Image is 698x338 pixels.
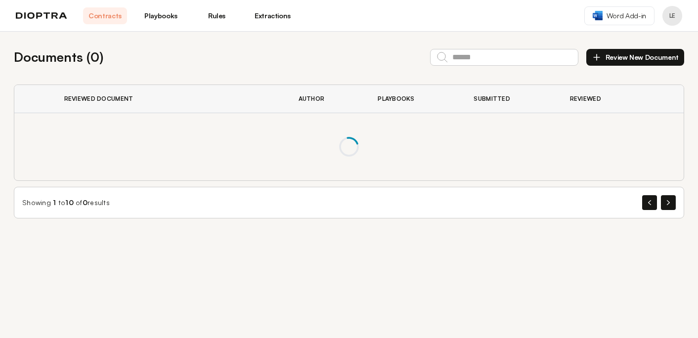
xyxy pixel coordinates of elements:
[83,7,127,24] a: Contracts
[593,11,603,20] img: word
[366,85,462,113] th: Playbooks
[462,85,558,113] th: Submitted
[65,198,74,207] span: 10
[661,195,676,210] button: Next
[251,7,295,24] a: Extractions
[586,49,684,66] button: Review New Document
[287,85,366,113] th: Author
[584,6,654,25] a: Word Add-in
[558,85,646,113] th: Reviewed
[16,12,67,19] img: logo
[22,198,110,208] div: Showing to of results
[53,198,56,207] span: 1
[662,6,682,26] button: Profile menu
[195,7,239,24] a: Rules
[642,195,657,210] button: Previous
[52,85,287,113] th: Reviewed Document
[139,7,183,24] a: Playbooks
[339,137,359,157] span: Loading
[83,198,87,207] span: 0
[14,47,103,67] h2: Documents ( 0 )
[607,11,646,21] span: Word Add-in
